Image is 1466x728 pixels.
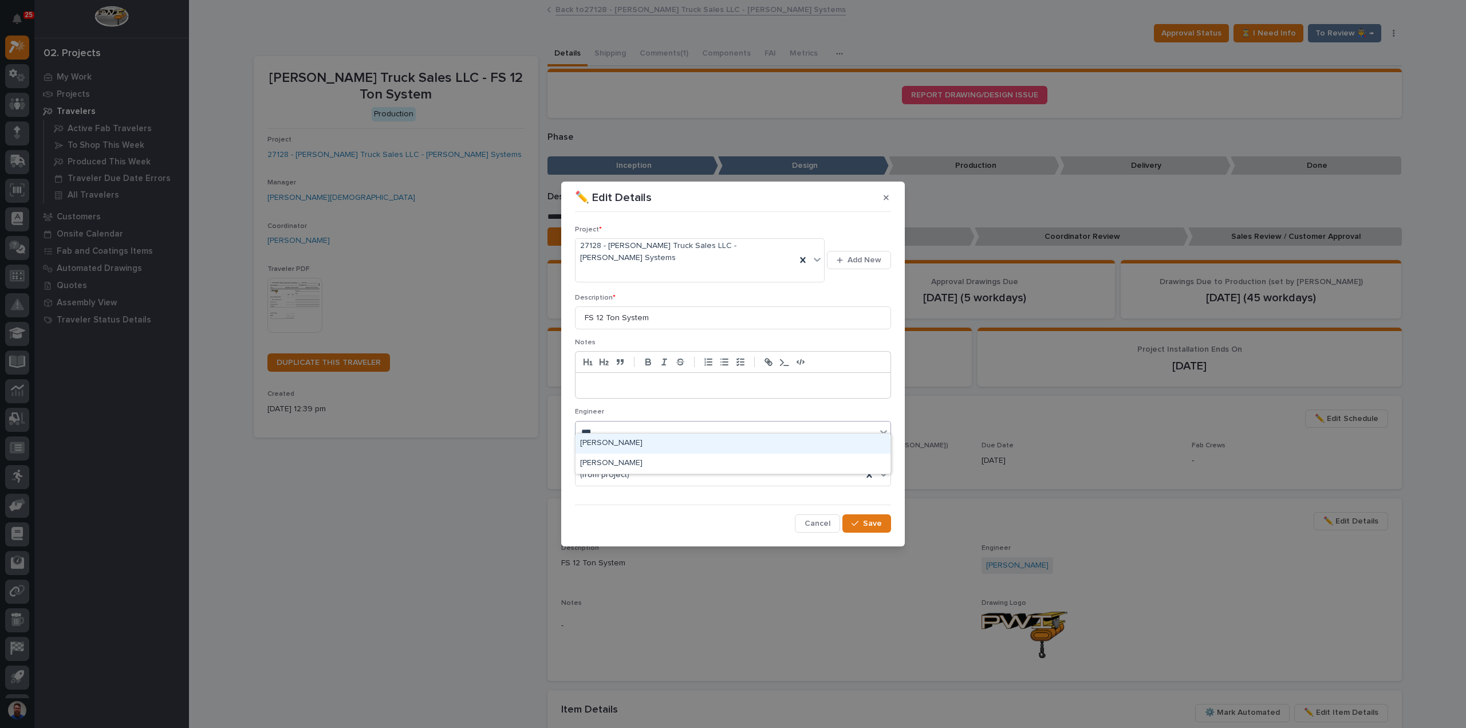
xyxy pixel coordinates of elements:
span: Cancel [805,518,830,529]
div: Rishi Desai [576,454,890,474]
button: Add New [827,251,891,269]
span: Description [575,294,616,301]
button: Save [842,514,891,533]
span: Notes [575,339,596,346]
span: 27128 - [PERSON_NAME] Truck Sales LLC - [PERSON_NAME] Systems [580,240,791,264]
span: Project [575,226,602,233]
span: Engineer [575,408,604,415]
span: (from project) [580,469,629,481]
span: Add New [848,255,881,265]
p: ✏️ Edit Details [575,191,652,204]
span: Save [863,518,882,529]
button: Cancel [795,514,840,533]
div: Marston Norris [576,434,890,454]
